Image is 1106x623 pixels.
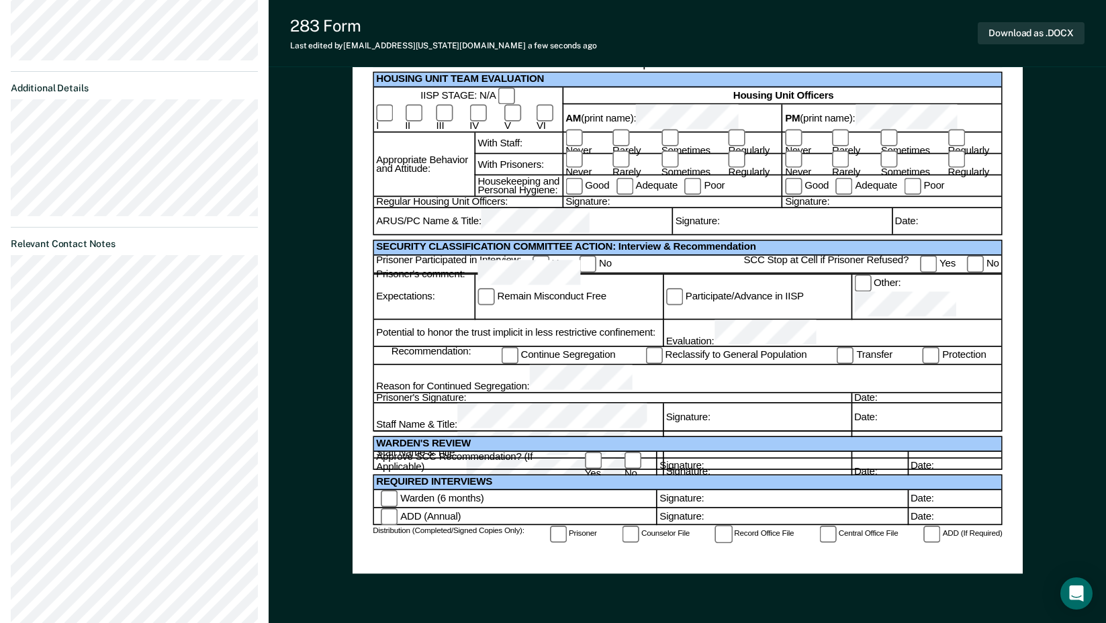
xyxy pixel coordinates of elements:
[832,151,849,168] input: Rarely
[909,256,956,273] div: Yes
[612,151,655,178] label: Rarely
[373,526,524,542] div: Distribution (Completed/Signed Copies Only):
[728,130,782,156] label: Regularly
[880,130,897,146] input: Sometimes
[405,105,422,122] input: II
[579,256,611,273] label: No
[376,88,562,105] div: IISP STAGE: N/A
[477,288,494,305] input: Remain Misconduct Free
[715,526,732,542] input: Record Office File
[656,452,907,479] div: Signature:
[785,151,825,178] label: Never
[477,288,606,305] label: Remain Misconduct Free
[374,275,474,320] div: Expectations:
[656,508,907,525] div: Signature:
[785,130,825,156] label: Never
[923,347,986,364] label: Protection
[785,151,802,168] input: Never
[374,274,474,275] div: Prisoner's comment:
[565,177,582,194] input: Good
[376,508,461,525] div: ADD (Annual)
[504,105,521,122] input: V
[376,452,656,479] div: Approve SCC Recommendation? (If Applicable)
[376,208,672,234] div: ARUS/PC Name & Title:
[376,73,544,85] b: HOUSING UNIT TEAM EVALUATION
[832,151,874,178] label: Rarely
[733,91,833,100] b: Housing Unit Officers
[684,177,725,194] label: Poor
[785,177,802,194] input: Good
[782,197,1001,208] div: Signature:
[501,347,518,364] input: Continue Segregation
[625,452,656,479] label: No
[661,151,721,178] label: Sometimes
[612,151,629,168] input: Rarely
[374,320,663,347] div: Potential to honor the trust implicit in less restrictive confinement:
[966,256,983,273] input: No
[923,347,939,364] input: Protection
[1060,577,1093,610] div: Open Intercom Messenger
[854,275,871,292] input: Other:
[11,238,258,250] dt: Relevant Contact Notes
[904,177,944,194] label: Poor
[948,151,964,168] input: Regularly
[907,490,1001,508] div: Date:
[376,365,1001,391] div: Reason for Continued Segregation:
[832,130,874,156] label: Rarely
[672,208,891,234] div: Signature:
[656,490,907,508] div: Signature:
[290,16,597,36] div: 283 Form
[851,393,1001,403] div: Date:
[376,431,662,457] div: Staff Name & Title:
[785,113,800,123] b: PM
[665,288,682,305] input: Participate/Advance in IISP
[528,41,597,50] span: a few seconds ago
[374,393,851,403] div: Prisoner's Signature:
[851,403,1001,431] div: Date:
[854,275,901,292] label: Other:
[645,347,662,364] input: Reclassify to General Population
[907,508,1001,525] div: Date:
[474,132,562,154] div: With Staff:
[549,526,596,542] label: Prisoner
[835,177,897,194] label: Adequate
[504,105,528,132] label: V
[907,452,1001,479] div: Date:
[376,403,662,430] div: Staff Name & Title:
[585,452,602,469] input: Yes
[832,130,849,146] input: Rarely
[537,105,553,122] input: VI
[851,431,1001,459] div: Date:
[436,105,453,122] input: III
[533,256,568,273] label: Yes
[549,526,566,542] input: Prisoner
[616,177,633,194] input: Adequate
[474,154,562,176] div: With Prisoners:
[819,526,898,542] label: Central Office File
[665,288,803,305] label: Participate/Advance in IISP
[376,105,396,132] label: I
[661,130,678,146] input: Sometimes
[880,130,941,156] label: Sometimes
[715,526,794,542] label: Record Office File
[661,151,678,168] input: Sometimes
[684,177,701,194] input: Poor
[381,490,398,507] input: Warden (6 months)
[469,105,495,132] label: IV
[662,431,850,459] div: Signature:
[645,347,807,364] label: Reclassify to General Population
[904,177,921,194] input: Poor
[948,151,1001,178] label: Regularly
[579,256,596,273] input: No
[474,176,562,197] div: Housekeeping and Personal Hygiene:
[728,130,745,146] input: Regularly
[376,438,471,449] b: WARDEN'S REVIEW
[661,130,721,156] label: Sometimes
[837,347,892,364] label: Transfer
[966,256,999,273] label: No
[923,526,1002,542] label: ADD (If Required)
[622,526,689,542] label: Counselor File
[501,347,615,364] label: Continue Segregation
[743,256,1001,273] div: SCC Stop at Cell if Prisoner Refused?
[374,132,474,197] div: Appropriate Behavior and Attitude:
